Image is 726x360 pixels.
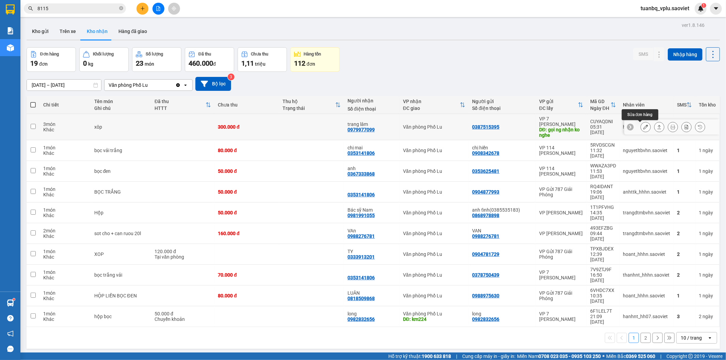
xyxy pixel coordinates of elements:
[654,122,664,132] div: Giao hàng
[94,314,148,319] div: hộp bọc
[590,251,616,262] div: 12:39 [DATE]
[623,148,670,153] div: nguyetltbvhn.saoviet
[590,314,616,325] div: 21:09 [DATE]
[590,308,616,314] div: 6F1LEL7T
[94,210,148,215] div: Hộp
[140,6,145,11] span: plus
[403,99,460,104] div: VP nhận
[590,225,616,231] div: 493EFZBG
[472,293,499,298] div: 0988975630
[472,233,499,239] div: 0988276781
[213,61,216,67] span: đ
[238,47,287,72] button: Chưa thu1,11 triệu
[677,189,692,195] div: 1
[703,3,705,8] span: 1
[155,249,211,254] div: 120.000 đ
[677,251,692,257] div: 2
[677,272,692,278] div: 2
[623,102,670,108] div: Nhân viên
[629,333,639,343] button: 1
[109,82,148,88] div: Văn phòng Phố Lu
[538,354,601,359] strong: 0708 023 035 - 0935 103 250
[674,96,695,114] th: Toggle SortBy
[348,296,375,301] div: 0818509868
[677,148,692,153] div: 1
[472,150,499,156] div: 0908342678
[635,4,695,13] span: tuanbq_vplu.saoviet
[703,272,713,278] span: ngày
[94,168,148,174] div: bọc đen
[633,48,654,60] button: SMS
[348,290,396,296] div: LUÂN
[43,192,87,197] div: Khác
[43,249,87,254] div: 1 món
[145,61,154,67] span: món
[472,272,499,278] div: 0378750439
[590,210,616,221] div: 14:35 [DATE]
[13,298,15,300] sup: 1
[27,47,76,72] button: Đơn hàng19đơn
[218,168,276,174] div: 50.000 đ
[30,59,38,67] span: 19
[218,272,276,278] div: 70.000 đ
[590,204,616,210] div: 1T1PFVHG
[28,6,33,11] span: search
[539,231,583,236] div: VP [PERSON_NAME]
[290,47,340,72] button: Hàng tồn112đơn
[590,124,616,135] div: 05:31 [DATE]
[713,5,719,12] span: caret-down
[422,354,451,359] strong: 1900 633 818
[279,96,344,114] th: Toggle SortBy
[43,127,87,132] div: Khác
[43,290,87,296] div: 1 món
[43,269,87,275] div: 1 món
[7,44,14,51] img: warehouse-icon
[699,189,716,195] div: 1
[623,124,670,130] div: hanhnt_hh07.saoviet
[218,210,276,215] div: 50.000 đ
[699,210,716,215] div: 1
[472,105,532,111] div: Số điện thoại
[348,192,375,197] div: 0353141806
[7,27,14,34] img: solution-icon
[403,124,465,130] div: Văn phòng Phố Lu
[472,207,532,213] div: anh tỉnh(0385535183)
[403,105,460,111] div: ĐC giao
[699,272,716,278] div: 1
[403,272,465,278] div: Văn phòng Phố Lu
[43,254,87,260] div: Khác
[703,148,713,153] span: ngày
[348,311,396,316] div: long
[348,254,375,260] div: 0333913201
[403,168,465,174] div: Văn phòng Phố Lu
[175,82,181,88] svg: Clear value
[539,99,578,104] div: VP gửi
[623,231,670,236] div: trangdtmbvhn.saoviet
[623,210,670,215] div: trangdtmbvhn.saoviet
[539,166,583,177] div: VP 114 [PERSON_NAME]
[590,189,616,200] div: 19:06 [DATE]
[185,47,234,72] button: Đã thu460.000đ
[43,145,87,150] div: 1 món
[183,82,188,88] svg: open
[198,52,211,56] div: Đã thu
[283,105,335,111] div: Trạng thái
[156,6,161,11] span: file-add
[155,105,206,111] div: HTTT
[388,353,451,360] span: Hỗ trợ kỹ thuật:
[283,99,335,104] div: Thu hộ
[54,23,81,39] button: Trên xe
[43,228,87,233] div: 2 món
[403,311,465,316] div: Văn phòng Phố Lu
[699,148,716,153] div: 1
[590,142,616,148] div: 5RVDSCGN
[703,231,713,236] span: ngày
[623,168,670,174] div: nguyetltbvhn.saoviet
[623,272,670,278] div: thanhnt_hhhn.saoviet
[37,5,118,12] input: Tìm tên, số ĐT hoặc mã đơn
[119,5,123,12] span: close-circle
[119,6,123,10] span: close-circle
[699,293,716,298] div: 1
[606,353,655,360] span: Miền Bắc
[590,246,616,251] div: TPXBJDEX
